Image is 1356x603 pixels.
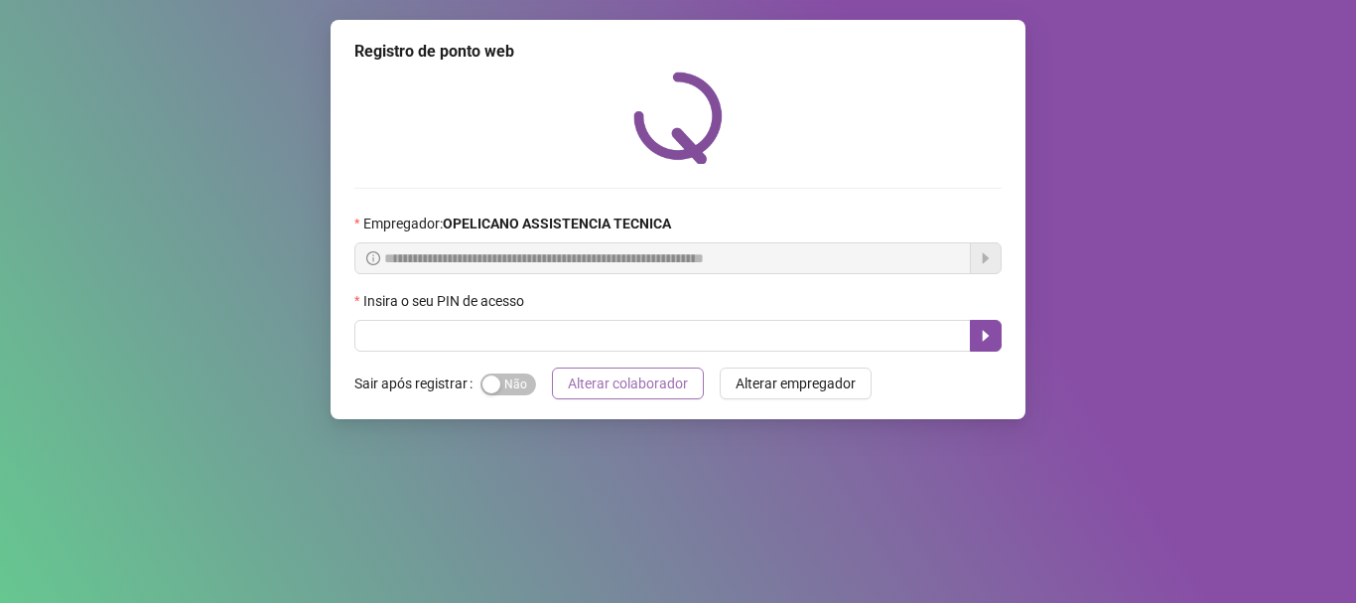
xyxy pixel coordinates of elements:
[720,368,872,399] button: Alterar empregador
[978,328,994,344] span: caret-right
[354,290,537,312] label: Insira o seu PIN de acesso
[443,216,671,231] strong: OPELICANO ASSISTENCIA TECNICA
[552,368,704,399] button: Alterar colaborador
[354,368,480,399] label: Sair após registrar
[366,251,380,265] span: info-circle
[633,72,723,164] img: QRPoint
[736,373,856,394] span: Alterar empregador
[354,40,1002,64] div: Registro de ponto web
[568,373,688,394] span: Alterar colaborador
[363,213,671,234] span: Empregador :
